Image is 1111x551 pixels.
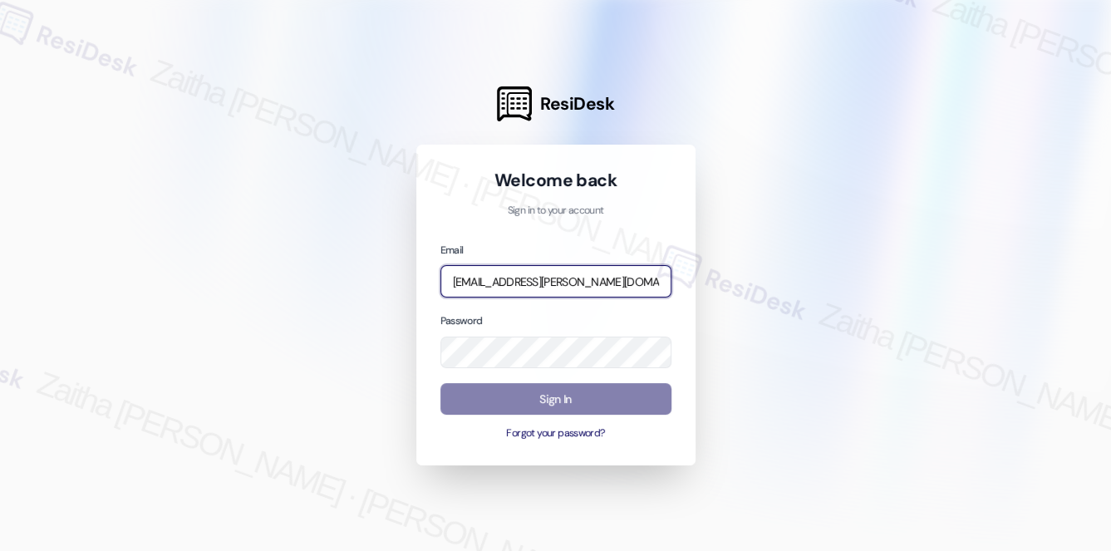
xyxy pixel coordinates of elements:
span: ResiDesk [540,92,614,116]
label: Email [440,244,464,257]
p: Sign in to your account [440,204,671,219]
button: Sign In [440,383,671,416]
button: Forgot your password? [440,426,671,441]
label: Password [440,314,483,327]
h1: Welcome back [440,169,671,192]
img: ResiDesk Logo [497,86,532,121]
input: name@example.com [440,265,671,298]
